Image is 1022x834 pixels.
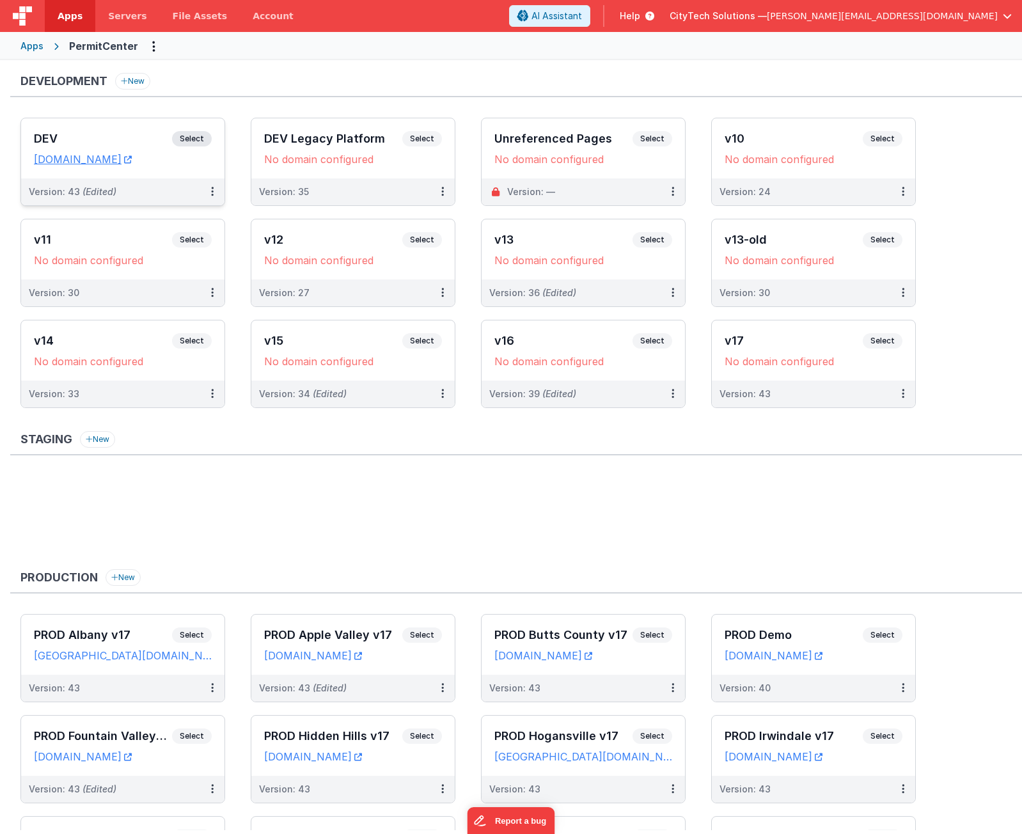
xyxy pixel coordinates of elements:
[494,649,592,662] a: [DOMAIN_NAME]
[172,627,212,643] span: Select
[494,233,633,246] h3: v13
[468,807,555,834] iframe: Marker.io feedback button
[494,254,672,267] div: No domain configured
[402,728,442,744] span: Select
[264,233,402,246] h3: v12
[542,287,576,298] span: (Edited)
[172,333,212,349] span: Select
[489,388,576,400] div: Version: 39
[20,75,107,88] h3: Development
[29,388,79,400] div: Version: 33
[507,185,555,198] div: Version: —
[29,185,116,198] div: Version: 43
[115,73,150,90] button: New
[264,153,442,166] div: No domain configured
[725,730,863,743] h3: PROD Irwindale v17
[489,287,576,299] div: Version: 36
[264,629,402,641] h3: PROD Apple Valley v17
[34,233,172,246] h3: v11
[29,682,80,695] div: Version: 43
[719,783,771,796] div: Version: 43
[34,355,212,368] div: No domain configured
[34,629,172,641] h3: PROD Albany v17
[172,728,212,744] span: Select
[633,333,672,349] span: Select
[83,783,116,794] span: (Edited)
[259,287,310,299] div: Version: 27
[863,728,902,744] span: Select
[313,682,347,693] span: (Edited)
[20,433,72,446] h3: Staging
[863,131,902,146] span: Select
[767,10,998,22] span: [PERSON_NAME][EMAIL_ADDRESS][DOMAIN_NAME]
[106,569,141,586] button: New
[264,649,362,662] a: [DOMAIN_NAME]
[34,334,172,347] h3: v14
[725,750,822,763] a: [DOMAIN_NAME]
[725,334,863,347] h3: v17
[725,254,902,267] div: No domain configured
[494,629,633,641] h3: PROD Butts County v17
[719,287,770,299] div: Version: 30
[264,254,442,267] div: No domain configured
[402,232,442,248] span: Select
[264,750,362,763] a: [DOMAIN_NAME]
[259,388,347,400] div: Version: 34
[509,5,590,27] button: AI Assistant
[494,153,672,166] div: No domain configured
[69,38,138,54] div: PermitCenter
[29,783,116,796] div: Version: 43
[489,682,540,695] div: Version: 43
[725,629,863,641] h3: PROD Demo
[494,730,633,743] h3: PROD Hogansville v17
[29,287,79,299] div: Version: 30
[20,571,98,584] h3: Production
[489,783,540,796] div: Version: 43
[83,186,116,197] span: (Edited)
[34,132,172,145] h3: DEV
[494,334,633,347] h3: v16
[259,185,309,198] div: Version: 35
[402,131,442,146] span: Select
[670,10,1012,22] button: CityTech Solutions — [PERSON_NAME][EMAIL_ADDRESS][DOMAIN_NAME]
[172,232,212,248] span: Select
[494,132,633,145] h3: Unreferenced Pages
[172,131,212,146] span: Select
[719,185,771,198] div: Version: 24
[542,388,576,399] span: (Edited)
[108,10,146,22] span: Servers
[863,627,902,643] span: Select
[143,36,164,56] button: Options
[620,10,640,22] span: Help
[402,333,442,349] span: Select
[173,10,228,22] span: File Assets
[863,333,902,349] span: Select
[494,355,672,368] div: No domain configured
[34,750,132,763] a: [DOMAIN_NAME]
[725,132,863,145] h3: v10
[633,627,672,643] span: Select
[633,232,672,248] span: Select
[264,132,402,145] h3: DEV Legacy Platform
[725,233,863,246] h3: v13-old
[633,131,672,146] span: Select
[725,153,902,166] div: No domain configured
[633,728,672,744] span: Select
[34,254,212,267] div: No domain configured
[264,334,402,347] h3: v15
[259,682,347,695] div: Version: 43
[494,750,672,763] a: [GEOGRAPHIC_DATA][DOMAIN_NAME]
[725,649,822,662] a: [DOMAIN_NAME]
[20,40,43,52] div: Apps
[670,10,767,22] span: CityTech Solutions —
[259,783,310,796] div: Version: 43
[34,649,212,662] a: [GEOGRAPHIC_DATA][DOMAIN_NAME]
[863,232,902,248] span: Select
[725,355,902,368] div: No domain configured
[58,10,83,22] span: Apps
[264,355,442,368] div: No domain configured
[80,431,115,448] button: New
[719,388,771,400] div: Version: 43
[313,388,347,399] span: (Edited)
[34,730,172,743] h3: PROD Fountain Valley v17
